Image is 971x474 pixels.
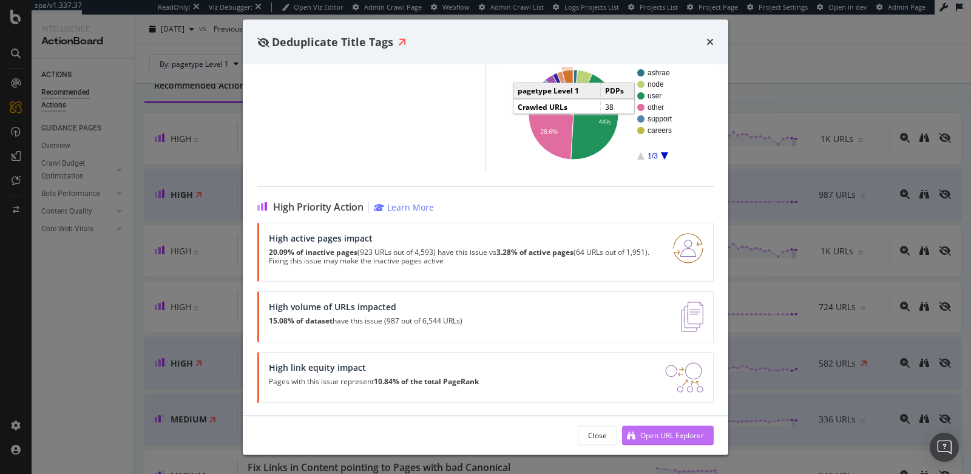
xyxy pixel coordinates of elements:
div: times [706,34,714,50]
div: Open URL Explorer [640,430,704,440]
div: modal [243,19,728,455]
strong: 10.84% of the total PageRank [374,377,479,387]
div: High link equity impact [269,363,479,373]
text: ashrae [648,69,670,78]
text: 1/3 [648,152,658,161]
button: Open URL Explorer [622,425,714,445]
div: eye-slash [257,37,269,47]
text: support [648,115,672,124]
div: Close [588,430,607,440]
img: DDxVyA23.png [665,363,703,393]
strong: 3.28% of active pages [496,248,573,258]
div: Open Intercom Messenger [930,433,959,462]
a: Learn More [374,202,434,214]
div: High active pages impact [269,234,658,244]
text: 28.6% [540,129,557,136]
span: Deduplicate Title Tags [272,34,393,49]
text: 44% [598,120,611,126]
p: have this issue (987 out of 6,544 URLs) [269,317,462,326]
p: Pages with this issue represent [269,378,479,387]
text: careers [648,127,672,135]
span: High Priority Action [273,202,364,214]
div: Learn More [387,202,434,214]
text: user [648,92,661,101]
svg: A chart. [510,67,704,163]
div: ( 15.08 % of dataset ) [280,56,345,65]
text: other [648,104,664,112]
img: e5DMFwAAAABJRU5ErkJggg== [681,302,703,333]
strong: 20.09% of inactive pages [269,248,357,258]
p: (923 URLs out of 4,593) have this issue vs (64 URLs out of 1,951). Fixing this issue may make the... [269,249,658,266]
div: 987 [257,52,277,67]
strong: 15.08% of dataset [269,316,333,327]
text: node [648,81,664,89]
img: RO06QsNG.png [673,234,703,264]
button: Close [578,425,617,445]
div: High volume of URLs impacted [269,302,462,313]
